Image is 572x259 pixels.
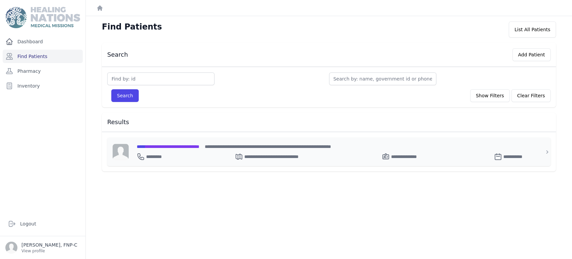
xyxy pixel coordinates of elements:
a: Logout [5,217,80,230]
h3: Results [107,118,551,126]
p: View profile [21,248,77,254]
img: Medical Missions EMR [5,7,80,28]
div: List All Patients [509,21,556,38]
button: Search [111,89,139,102]
input: Find by: id [107,72,214,85]
h1: Find Patients [102,21,162,32]
button: Show Filters [470,89,510,102]
a: Find Patients [3,50,83,63]
button: Add Patient [512,48,551,61]
a: Pharmacy [3,64,83,78]
input: Search by: name, government id or phone [329,72,436,85]
a: [PERSON_NAME], FNP-C View profile [5,242,80,254]
h3: Search [107,51,128,59]
p: [PERSON_NAME], FNP-C [21,242,77,248]
a: Inventory [3,79,83,93]
a: Dashboard [3,35,83,48]
img: person-242608b1a05df3501eefc295dc1bc67a.jpg [113,144,129,160]
button: Clear Filters [511,89,551,102]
